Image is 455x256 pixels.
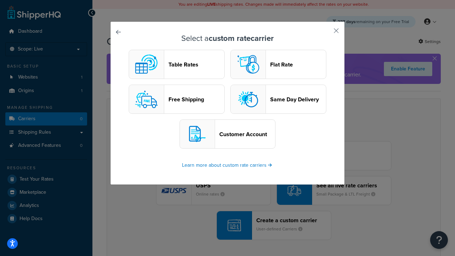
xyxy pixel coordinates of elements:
header: Table Rates [168,61,224,68]
header: Customer Account [219,131,275,138]
img: flat logo [234,50,262,79]
img: custom logo [132,50,161,79]
a: Learn more about custom rate carriers [182,161,273,169]
header: Same Day Delivery [270,96,326,103]
strong: custom rate carrier [209,32,274,44]
h3: Select a [128,34,327,43]
button: flat logoFlat Rate [230,50,326,79]
header: Flat Rate [270,61,326,68]
button: free logoFree Shipping [129,85,225,114]
button: customerAccount logoCustomer Account [180,119,275,149]
img: customerAccount logo [183,120,212,148]
header: Free Shipping [168,96,224,103]
img: free logo [132,85,161,113]
button: custom logoTable Rates [129,50,225,79]
img: sameday logo [234,85,262,113]
button: sameday logoSame Day Delivery [230,85,326,114]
